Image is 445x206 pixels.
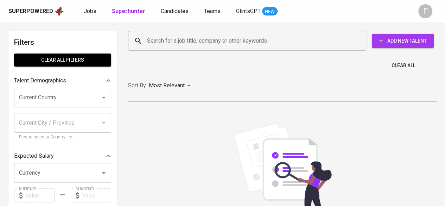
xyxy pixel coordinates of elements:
p: Most Relevant [149,81,185,90]
p: Expected Salary [14,152,54,160]
a: Superpoweredapp logo [8,6,64,17]
a: Jobs [84,7,98,16]
button: Add New Talent [372,34,434,48]
h6: Filters [14,37,111,48]
span: Candidates [161,8,189,14]
div: F [418,4,432,18]
button: Open [99,168,109,178]
input: Value [25,188,55,202]
b: Superhunter [112,8,145,14]
p: Sort By [128,81,146,90]
button: Clear All filters [14,54,111,67]
span: NEW [262,8,278,15]
div: Talent Demographics [14,74,111,88]
div: Expected Salary [14,149,111,163]
button: Clear All [389,59,418,72]
span: GlintsGPT [236,8,261,14]
div: Most Relevant [149,79,193,92]
input: Value [82,188,111,202]
div: Superpowered [8,7,53,15]
span: Add New Talent [377,37,428,45]
span: Clear All [392,61,415,70]
span: Clear All filters [20,56,106,64]
a: Candidates [161,7,190,16]
button: Open [99,93,109,102]
p: Please select a Country first [19,134,106,141]
span: Jobs [84,8,96,14]
img: app logo [55,6,64,17]
a: Superhunter [112,7,147,16]
a: GlintsGPT NEW [236,7,278,16]
span: Teams [204,8,221,14]
p: Talent Demographics [14,76,66,85]
a: Teams [204,7,222,16]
